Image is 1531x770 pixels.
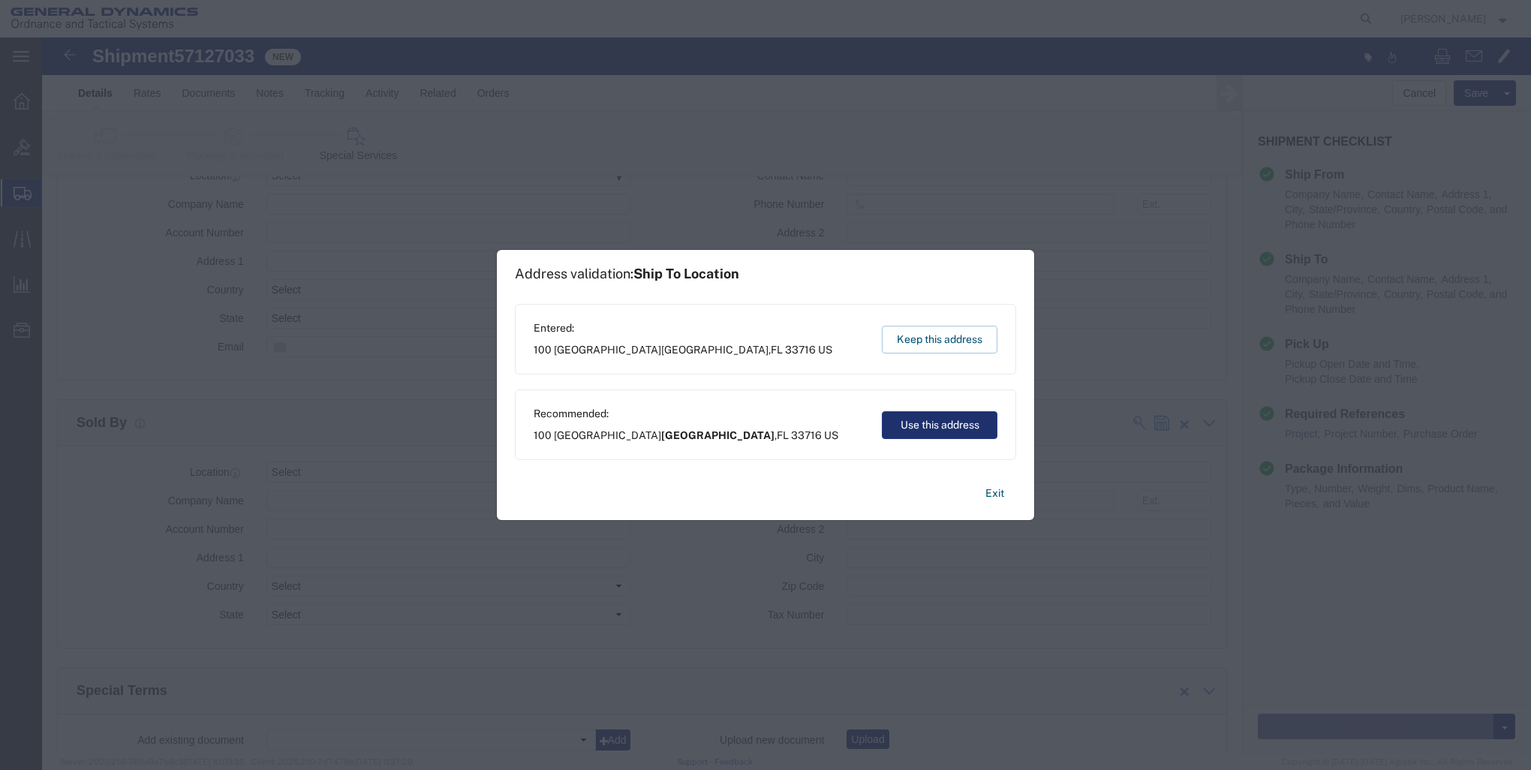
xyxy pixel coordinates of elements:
span: [GEOGRAPHIC_DATA] [661,344,769,356]
button: Keep this address [882,326,997,353]
h1: Address validation: [515,266,739,282]
button: Exit [973,480,1016,507]
span: US [818,344,832,356]
span: Ship To Location [633,266,739,281]
span: US [824,429,838,441]
button: Use this address [882,411,997,439]
span: FL [771,344,783,356]
span: [GEOGRAPHIC_DATA] [661,429,775,441]
span: Entered: [534,320,832,336]
span: 33716 [785,344,816,356]
span: FL [777,429,789,441]
span: Recommended: [534,406,838,422]
span: 100 [GEOGRAPHIC_DATA] , [534,428,838,444]
span: 33716 [791,429,822,441]
span: 100 [GEOGRAPHIC_DATA] , [534,342,832,358]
